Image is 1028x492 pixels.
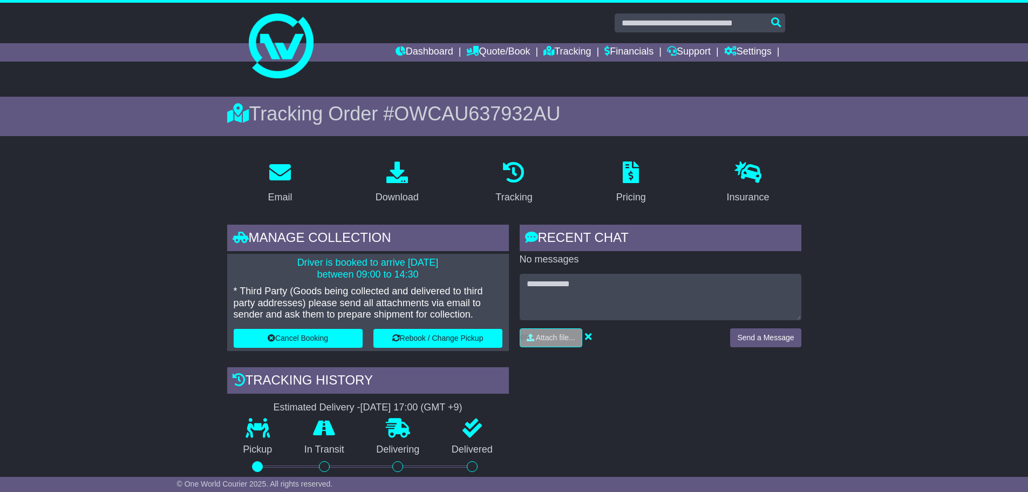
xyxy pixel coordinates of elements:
[288,444,360,456] p: In Transit
[234,257,502,280] p: Driver is booked to arrive [DATE] between 09:00 to 14:30
[177,480,333,488] span: © One World Courier 2025. All rights reserved.
[495,190,532,205] div: Tracking
[543,43,591,62] a: Tracking
[604,43,653,62] a: Financials
[724,43,772,62] a: Settings
[488,158,539,208] a: Tracking
[520,225,801,254] div: RECENT CHAT
[616,190,646,205] div: Pricing
[227,225,509,254] div: Manage collection
[435,444,509,456] p: Delivered
[360,402,462,414] div: [DATE] 17:00 (GMT +9)
[730,328,801,347] button: Send a Message
[234,329,363,348] button: Cancel Booking
[396,43,453,62] a: Dashboard
[227,444,289,456] p: Pickup
[261,158,299,208] a: Email
[369,158,426,208] a: Download
[373,329,502,348] button: Rebook / Change Pickup
[376,190,419,205] div: Download
[227,402,509,414] div: Estimated Delivery -
[520,254,801,266] p: No messages
[227,367,509,396] div: Tracking history
[268,190,292,205] div: Email
[667,43,711,62] a: Support
[609,158,653,208] a: Pricing
[727,190,770,205] div: Insurance
[394,103,560,125] span: OWCAU637932AU
[227,102,801,125] div: Tracking Order #
[720,158,777,208] a: Insurance
[234,286,502,321] p: * Third Party (Goods being collected and delivered to third party addresses) please send all atta...
[466,43,530,62] a: Quote/Book
[360,444,436,456] p: Delivering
